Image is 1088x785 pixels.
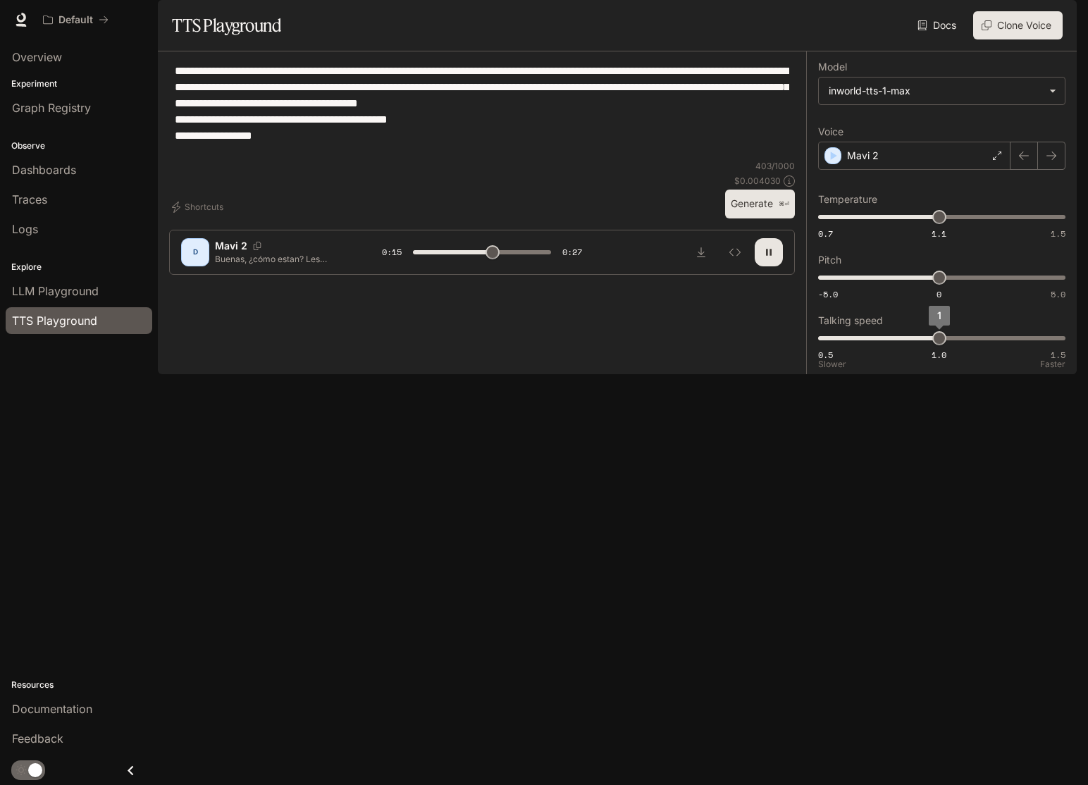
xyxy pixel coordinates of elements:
a: Docs [915,11,962,39]
button: Inspect [721,238,749,266]
span: 0 [936,288,941,300]
p: Mavi 2 [847,149,879,163]
p: Pitch [818,255,841,265]
button: Generate⌘⏎ [725,190,795,218]
button: Copy Voice ID [247,242,267,250]
p: Faster [1040,360,1065,369]
div: inworld-tts-1-max [829,84,1042,98]
div: inworld-tts-1-max [819,78,1065,104]
span: 0:15 [382,245,402,259]
h1: TTS Playground [172,11,281,39]
p: Model [818,62,847,72]
span: 1.5 [1051,228,1065,240]
span: 0:27 [562,245,582,259]
span: 1.5 [1051,349,1065,361]
p: Buenas, ¿cómo estan? Les invitamos a ser parte de esta obra que estrenamos en muy poquitos [PERSO... [215,253,348,265]
span: 1 [937,309,941,321]
p: Slower [818,360,846,369]
span: 0.7 [818,228,833,240]
p: Temperature [818,194,877,204]
span: 5.0 [1051,288,1065,300]
p: 403 / 1000 [755,160,795,172]
p: ⌘⏎ [779,200,789,209]
button: Download audio [687,238,715,266]
button: Clone Voice [973,11,1063,39]
span: 1.1 [932,228,946,240]
span: 1.0 [932,349,946,361]
span: 0.5 [818,349,833,361]
p: Default [58,14,93,26]
p: Talking speed [818,316,883,326]
button: Shortcuts [169,196,229,218]
div: D [184,241,206,264]
p: Voice [818,127,843,137]
p: Mavi 2 [215,239,247,253]
span: -5.0 [818,288,838,300]
button: All workspaces [37,6,115,34]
